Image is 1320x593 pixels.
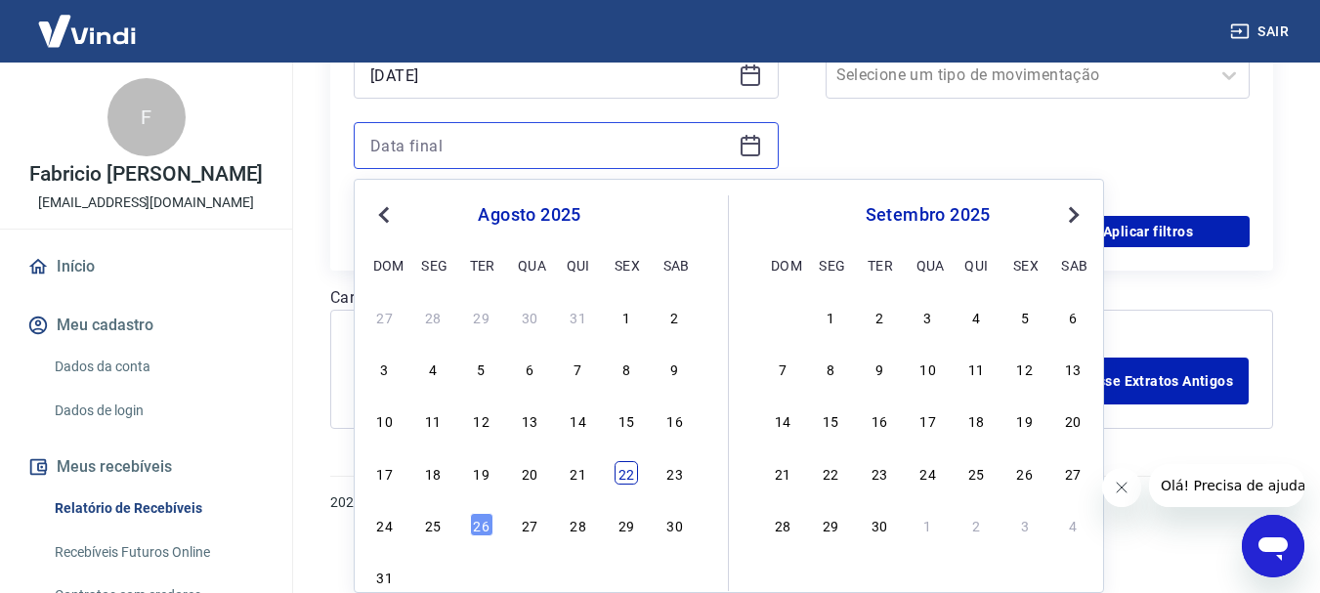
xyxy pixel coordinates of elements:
[421,357,445,380] div: Choose segunda-feira, 4 de agosto de 2025
[23,1,150,61] img: Vindi
[373,408,397,432] div: Choose domingo, 10 de agosto de 2025
[964,513,988,536] div: Choose quinta-feira, 2 de outubro de 2025
[1013,253,1037,276] div: sex
[373,565,397,588] div: Choose domingo, 31 de agosto de 2025
[1013,408,1037,432] div: Choose sexta-feira, 19 de setembro de 2025
[373,513,397,536] div: Choose domingo, 24 de agosto de 2025
[964,305,988,328] div: Choose quinta-feira, 4 de setembro de 2025
[615,513,638,536] div: Choose sexta-feira, 29 de agosto de 2025
[868,357,891,380] div: Choose terça-feira, 9 de setembro de 2025
[29,164,264,185] p: Fabricio [PERSON_NAME]
[567,408,590,432] div: Choose quinta-feira, 14 de agosto de 2025
[421,565,445,588] div: Choose segunda-feira, 1 de setembro de 2025
[1061,408,1085,432] div: Choose sábado, 20 de setembro de 2025
[470,513,493,536] div: Choose terça-feira, 26 de agosto de 2025
[819,461,842,485] div: Choose segunda-feira, 22 de setembro de 2025
[964,461,988,485] div: Choose quinta-feira, 25 de setembro de 2025
[470,461,493,485] div: Choose terça-feira, 19 de agosto de 2025
[615,305,638,328] div: Choose sexta-feira, 1 de agosto de 2025
[373,461,397,485] div: Choose domingo, 17 de agosto de 2025
[771,513,794,536] div: Choose domingo, 28 de setembro de 2025
[373,305,397,328] div: Choose domingo, 27 de julho de 2025
[771,461,794,485] div: Choose domingo, 21 de setembro de 2025
[1013,357,1037,380] div: Choose sexta-feira, 12 de setembro de 2025
[916,513,940,536] div: Choose quarta-feira, 1 de outubro de 2025
[518,357,541,380] div: Choose quarta-feira, 6 de agosto de 2025
[47,391,269,431] a: Dados de login
[1062,203,1086,227] button: Next Month
[771,357,794,380] div: Choose domingo, 7 de setembro de 2025
[663,408,687,432] div: Choose sábado, 16 de agosto de 2025
[1149,464,1304,507] iframe: Mensagem da empresa
[518,565,541,588] div: Choose quarta-feira, 3 de setembro de 2025
[819,305,842,328] div: Choose segunda-feira, 1 de setembro de 2025
[1226,14,1297,50] button: Sair
[47,347,269,387] a: Dados da conta
[12,14,164,29] span: Olá! Precisa de ajuda?
[1061,253,1085,276] div: sab
[1058,358,1249,404] a: Acesse Extratos Antigos
[819,513,842,536] div: Choose segunda-feira, 29 de setembro de 2025
[370,131,731,160] input: Data final
[819,357,842,380] div: Choose segunda-feira, 8 de setembro de 2025
[421,408,445,432] div: Choose segunda-feira, 11 de agosto de 2025
[370,61,731,90] input: Data inicial
[663,461,687,485] div: Choose sábado, 23 de agosto de 2025
[567,513,590,536] div: Choose quinta-feira, 28 de agosto de 2025
[1242,515,1304,577] iframe: Botão para abrir a janela de mensagens
[421,253,445,276] div: seg
[567,253,590,276] div: qui
[663,305,687,328] div: Choose sábado, 2 de agosto de 2025
[615,461,638,485] div: Choose sexta-feira, 22 de agosto de 2025
[567,357,590,380] div: Choose quinta-feira, 7 de agosto de 2025
[518,305,541,328] div: Choose quarta-feira, 30 de julho de 2025
[421,461,445,485] div: Choose segunda-feira, 18 de agosto de 2025
[615,357,638,380] div: Choose sexta-feira, 8 de agosto de 2025
[1013,513,1037,536] div: Choose sexta-feira, 3 de outubro de 2025
[567,305,590,328] div: Choose quinta-feira, 31 de julho de 2025
[1061,357,1085,380] div: Choose sábado, 13 de setembro de 2025
[1102,468,1141,507] iframe: Fechar mensagem
[470,408,493,432] div: Choose terça-feira, 12 de agosto de 2025
[518,253,541,276] div: qua
[373,357,397,380] div: Choose domingo, 3 de agosto de 2025
[372,203,396,227] button: Previous Month
[470,357,493,380] div: Choose terça-feira, 5 de agosto de 2025
[615,253,638,276] div: sex
[615,408,638,432] div: Choose sexta-feira, 15 de agosto de 2025
[964,357,988,380] div: Choose quinta-feira, 11 de setembro de 2025
[771,305,794,328] div: Choose domingo, 31 de agosto de 2025
[373,253,397,276] div: dom
[868,408,891,432] div: Choose terça-feira, 16 de setembro de 2025
[470,253,493,276] div: ter
[1046,216,1250,247] button: Aplicar filtros
[615,565,638,588] div: Choose sexta-feira, 5 de setembro de 2025
[421,513,445,536] div: Choose segunda-feira, 25 de agosto de 2025
[518,461,541,485] div: Choose quarta-feira, 20 de agosto de 2025
[470,305,493,328] div: Choose terça-feira, 29 de julho de 2025
[868,513,891,536] div: Choose terça-feira, 30 de setembro de 2025
[663,565,687,588] div: Choose sábado, 6 de setembro de 2025
[768,203,1087,227] div: setembro 2025
[964,408,988,432] div: Choose quinta-feira, 18 de setembro de 2025
[1061,461,1085,485] div: Choose sábado, 27 de setembro de 2025
[771,408,794,432] div: Choose domingo, 14 de setembro de 2025
[23,304,269,347] button: Meu cadastro
[38,192,254,213] p: [EMAIL_ADDRESS][DOMAIN_NAME]
[868,461,891,485] div: Choose terça-feira, 23 de setembro de 2025
[330,286,1273,310] p: Carregando...
[916,461,940,485] div: Choose quarta-feira, 24 de setembro de 2025
[819,408,842,432] div: Choose segunda-feira, 15 de setembro de 2025
[771,253,794,276] div: dom
[23,245,269,288] a: Início
[916,253,940,276] div: qua
[107,78,186,156] div: F
[964,253,988,276] div: qui
[567,565,590,588] div: Choose quinta-feira, 4 de setembro de 2025
[518,513,541,536] div: Choose quarta-feira, 27 de agosto de 2025
[819,253,842,276] div: seg
[916,408,940,432] div: Choose quarta-feira, 17 de setembro de 2025
[663,513,687,536] div: Choose sábado, 30 de agosto de 2025
[567,461,590,485] div: Choose quinta-feira, 21 de agosto de 2025
[330,492,1273,513] p: 2025 ©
